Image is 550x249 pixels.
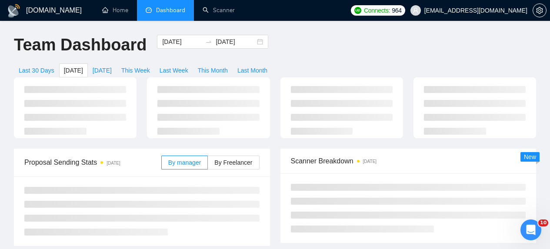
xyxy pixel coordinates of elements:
a: homeHome [102,7,128,14]
span: Scanner Breakdown [291,156,526,166]
span: [DATE] [64,66,83,75]
time: [DATE] [107,161,120,166]
span: [DATE] [93,66,112,75]
span: By Freelancer [214,159,252,166]
span: Dashboard [156,7,185,14]
input: End date [216,37,255,46]
span: 10 [538,219,548,226]
span: New [524,153,536,160]
button: [DATE] [59,63,88,77]
span: Proposal Sending Stats [24,157,161,168]
span: This Month [198,66,228,75]
span: Connects: [364,6,390,15]
button: Last 30 Days [14,63,59,77]
button: This Week [117,63,155,77]
button: Last Week [155,63,193,77]
button: setting [533,3,547,17]
button: [DATE] [88,63,117,77]
h1: Team Dashboard [14,35,147,55]
span: user [413,7,419,13]
button: Last Month [233,63,272,77]
span: Last 30 Days [19,66,54,75]
span: This Week [121,66,150,75]
span: Last Month [237,66,267,75]
span: dashboard [146,7,152,13]
span: By manager [168,159,201,166]
img: upwork-logo.png [354,7,361,14]
a: setting [533,7,547,14]
img: logo [7,4,21,18]
time: [DATE] [363,159,377,164]
span: to [205,38,212,45]
span: setting [533,7,546,14]
button: This Month [193,63,233,77]
input: Start date [162,37,202,46]
iframe: Intercom live chat [520,219,541,240]
span: swap-right [205,38,212,45]
a: searchScanner [203,7,235,14]
span: 964 [392,6,401,15]
span: Last Week [160,66,188,75]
